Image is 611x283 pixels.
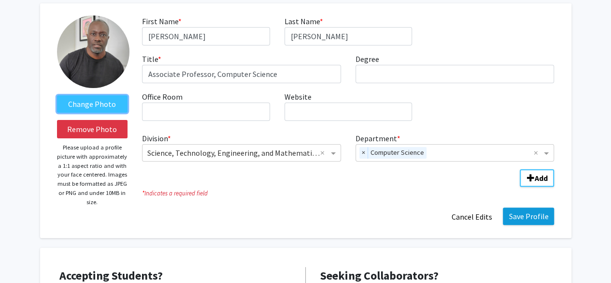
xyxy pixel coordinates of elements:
[142,189,554,198] i: Indicates a required field
[142,53,161,65] label: Title
[355,144,554,162] ng-select: Department
[359,147,368,159] span: ×
[142,91,183,103] label: Office Room
[320,147,328,159] span: Clear all
[57,120,128,138] button: Remove Photo
[7,239,41,276] iframe: Chat
[142,144,341,162] ng-select: Division
[142,15,182,27] label: First Name
[348,133,562,162] div: Department
[445,208,498,226] button: Cancel Edits
[135,133,348,162] div: Division
[57,143,128,207] p: Please upload a profile picture with approximately a 1:1 aspect ratio and with your face centered...
[320,268,439,283] span: Seeking Collaborators?
[355,53,379,65] label: Degree
[284,15,323,27] label: Last Name
[59,268,163,283] span: Accepting Students?
[534,173,547,183] b: Add
[520,169,554,187] button: Add Division/Department
[57,15,129,88] img: Profile Picture
[284,91,312,103] label: Website
[503,208,554,225] button: Save Profile
[533,147,541,159] span: Clear all
[57,95,128,113] label: ChangeProfile Picture
[368,147,426,159] span: Computer Science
